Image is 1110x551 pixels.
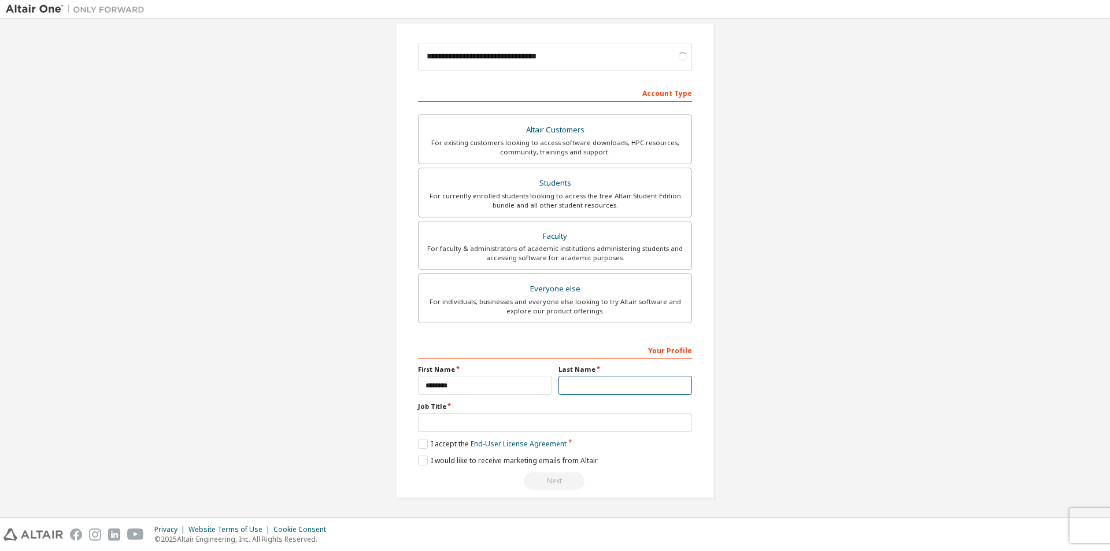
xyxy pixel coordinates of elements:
[425,228,684,245] div: Faculty
[154,534,333,544] p: © 2025 Altair Engineering, Inc. All Rights Reserved.
[6,3,150,15] img: Altair One
[418,456,598,465] label: I would like to receive marketing emails from Altair
[418,402,692,411] label: Job Title
[154,525,188,534] div: Privacy
[418,472,692,490] div: Please wait while checking email ...
[425,191,684,210] div: For currently enrolled students looking to access the free Altair Student Edition bundle and all ...
[418,439,567,449] label: I accept the
[471,439,567,449] a: End-User License Agreement
[558,365,692,374] label: Last Name
[425,281,684,297] div: Everyone else
[3,528,63,541] img: altair_logo.svg
[108,528,120,541] img: linkedin.svg
[418,341,692,359] div: Your Profile
[188,525,273,534] div: Website Terms of Use
[425,138,684,157] div: For existing customers looking to access software downloads, HPC resources, community, trainings ...
[418,365,552,374] label: First Name
[425,175,684,191] div: Students
[425,297,684,316] div: For individuals, businesses and everyone else looking to try Altair software and explore our prod...
[418,83,692,102] div: Account Type
[70,528,82,541] img: facebook.svg
[425,244,684,262] div: For faculty & administrators of academic institutions administering students and accessing softwa...
[425,122,684,138] div: Altair Customers
[127,528,144,541] img: youtube.svg
[89,528,101,541] img: instagram.svg
[273,525,333,534] div: Cookie Consent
